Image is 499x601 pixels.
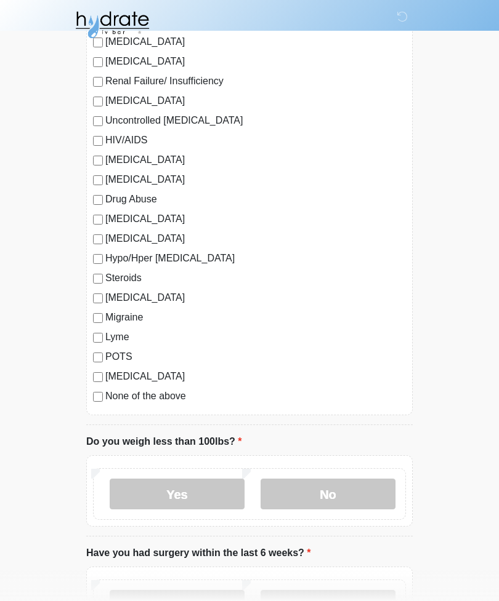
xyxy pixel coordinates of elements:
[105,369,406,384] label: [MEDICAL_DATA]
[110,479,245,509] label: Yes
[93,274,103,284] input: Steroids
[105,212,406,226] label: [MEDICAL_DATA]
[93,175,103,185] input: [MEDICAL_DATA]
[93,215,103,225] input: [MEDICAL_DATA]
[93,234,103,244] input: [MEDICAL_DATA]
[105,133,406,148] label: HIV/AIDS
[93,57,103,67] input: [MEDICAL_DATA]
[93,97,103,106] input: [MEDICAL_DATA]
[105,271,406,285] label: Steroids
[86,546,311,560] label: Have you had surgery within the last 6 weeks?
[105,251,406,266] label: Hypo/Hper [MEDICAL_DATA]
[105,290,406,305] label: [MEDICAL_DATA]
[105,113,406,128] label: Uncontrolled [MEDICAL_DATA]
[105,54,406,69] label: [MEDICAL_DATA]
[261,479,396,509] label: No
[105,310,406,325] label: Migraine
[93,77,103,87] input: Renal Failure/ Insufficiency
[93,293,103,303] input: [MEDICAL_DATA]
[105,172,406,187] label: [MEDICAL_DATA]
[93,352,103,362] input: POTS
[105,94,406,108] label: [MEDICAL_DATA]
[105,192,406,207] label: Drug Abuse
[93,333,103,343] input: Lyme
[105,349,406,364] label: POTS
[105,153,406,167] label: [MEDICAL_DATA]
[93,254,103,264] input: Hypo/Hper [MEDICAL_DATA]
[74,9,150,40] img: Hydrate IV Bar - Fort Collins Logo
[93,195,103,205] input: Drug Abuse
[105,231,406,246] label: [MEDICAL_DATA]
[105,389,406,404] label: None of the above
[93,313,103,323] input: Migraine
[93,136,103,146] input: HIV/AIDS
[93,156,103,165] input: [MEDICAL_DATA]
[105,330,406,344] label: Lyme
[93,372,103,382] input: [MEDICAL_DATA]
[93,392,103,402] input: None of the above
[86,434,242,449] label: Do you weigh less than 100lbs?
[105,74,406,89] label: Renal Failure/ Insufficiency
[93,116,103,126] input: Uncontrolled [MEDICAL_DATA]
